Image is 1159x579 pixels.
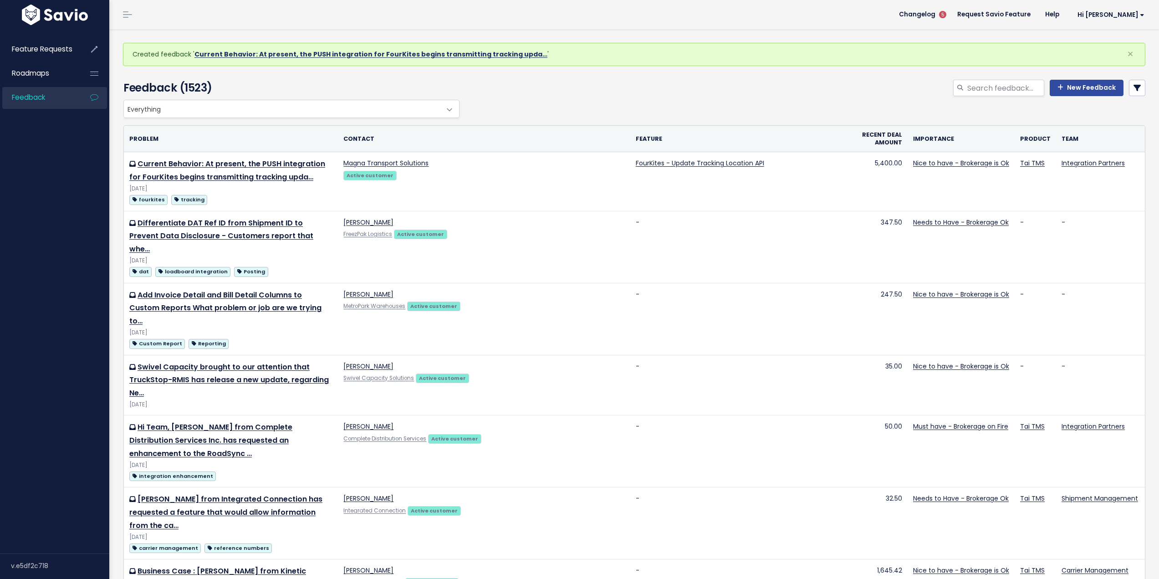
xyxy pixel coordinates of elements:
span: Feature Requests [12,44,72,54]
span: Everything [123,100,460,118]
a: Nice to have - Brokerage is Ok [913,566,1009,575]
a: [PERSON_NAME] [343,218,393,227]
a: [PERSON_NAME] [343,566,393,575]
span: Custom Report [129,339,185,348]
th: Importance [908,126,1015,152]
a: [PERSON_NAME] [343,494,393,503]
strong: Active customer [411,507,458,514]
a: dat [129,266,152,277]
th: Team [1056,126,1145,152]
img: logo-white.9d6f32f41409.svg [20,5,90,25]
a: Hi [PERSON_NAME] [1067,8,1152,22]
td: - [630,283,856,355]
a: Needs to Have - Brokerage Ok [913,218,1009,227]
th: Problem [124,126,338,152]
span: Posting [234,267,268,277]
a: Request Savio Feature [950,8,1038,21]
td: - [1015,355,1056,415]
span: reference numbers [204,543,272,553]
a: New Feedback [1050,80,1123,96]
th: Recent deal amount [856,126,908,152]
td: - [1015,211,1056,283]
a: MetroPark Warehouses [343,302,405,310]
a: [PERSON_NAME] [343,290,393,299]
span: integration enhancement [129,471,216,481]
a: Active customer [416,373,469,382]
a: FourKites - Update Tracking Location API [636,159,764,168]
span: 5 [939,11,946,18]
a: Hi Team, [PERSON_NAME] from Complete Distribution Services Inc. has requested an enhancement to t... [129,422,292,459]
span: Hi [PERSON_NAME] [1077,11,1144,18]
td: - [630,487,856,559]
a: Tai TMS [1020,422,1045,431]
a: Feedback [2,87,76,108]
td: 50.00 [856,415,908,487]
a: Posting [234,266,268,277]
span: loadboard integration [155,267,230,277]
span: tracking [171,195,207,205]
td: 5,400.00 [856,152,908,211]
a: [PERSON_NAME] [343,422,393,431]
a: Nice to have - Brokerage is Ok [913,159,1009,168]
span: fourkites [129,195,168,205]
a: Tai TMS [1020,494,1045,503]
button: Close [1118,43,1143,65]
td: - [1056,355,1145,415]
div: [DATE] [129,533,332,542]
a: Reporting [189,338,229,349]
a: Integration Partners [1062,422,1125,431]
a: integration enhancement [129,470,216,482]
a: Help [1038,8,1067,21]
span: Changelog [899,11,935,18]
a: Add Invoice Detail and Bill Detail Columns to Custom Reports What problem or job are we trying to… [129,290,322,327]
a: Needs to Have - Brokerage Ok [913,494,1009,503]
td: - [1056,211,1145,283]
a: Nice to have - Brokerage is Ok [913,362,1009,371]
a: carrier management [129,542,201,553]
td: - [630,415,856,487]
a: Magna Transport Solutions [343,159,429,168]
span: Reporting [189,339,229,348]
a: Integration Partners [1062,159,1125,168]
td: - [1056,283,1145,355]
a: Nice to have - Brokerage is Ok [913,290,1009,299]
a: tracking [171,194,207,205]
strong: Active customer [431,435,478,442]
a: Custom Report [129,338,185,349]
td: - [630,355,856,415]
td: 32.50 [856,487,908,559]
a: reference numbers [204,542,272,553]
strong: Active customer [397,231,444,238]
a: Swivel Capacity Solutions [343,374,414,382]
a: Must have - Brokerage on Fire [913,422,1008,431]
div: v.e5df2c718 [11,554,109,578]
a: Active customer [407,301,460,310]
span: carrier management [129,543,201,553]
strong: Active customer [347,172,393,179]
a: Current Behavior: At present, the PUSH integration for FourKites begins transmitting tracking upda… [129,159,325,182]
td: - [630,211,856,283]
a: loadboard integration [155,266,230,277]
span: Roadmaps [12,68,49,78]
a: Current Behavior: At present, the PUSH integration for FourKites begins transmitting tracking upda… [194,50,547,59]
a: Complete Distribution Services [343,435,426,442]
a: Active customer [428,434,481,443]
h4: Feedback (1523) [123,80,455,96]
td: - [1015,283,1056,355]
div: [DATE] [129,184,332,194]
td: 35.00 [856,355,908,415]
div: [DATE] [129,328,332,338]
a: Carrier Management [1062,566,1128,575]
td: 347.50 [856,211,908,283]
a: Active customer [343,170,396,179]
a: FreezPak Logistics [343,231,392,238]
span: Everything [124,100,441,118]
a: Feature Requests [2,39,76,60]
a: Roadmaps [2,63,76,84]
strong: Active customer [419,374,466,382]
td: 247.50 [856,283,908,355]
a: fourkites [129,194,168,205]
th: Product [1015,126,1056,152]
div: [DATE] [129,400,332,410]
th: Feature [630,126,856,152]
